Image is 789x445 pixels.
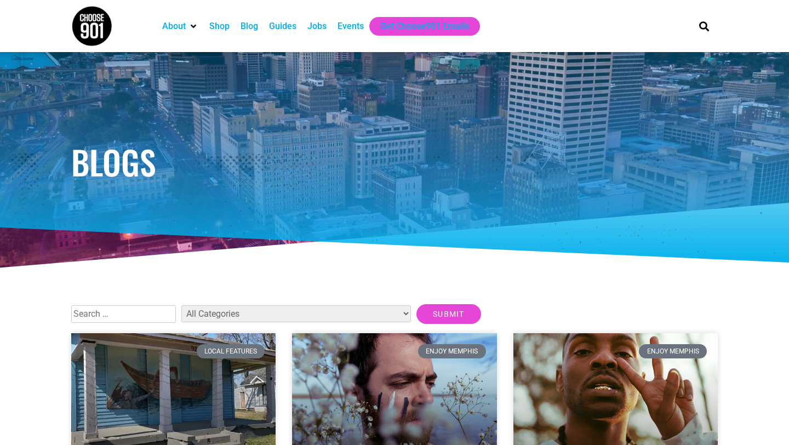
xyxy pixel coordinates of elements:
[197,344,265,358] div: Local Features
[380,20,469,33] a: Get Choose901 Emails
[269,20,296,33] a: Guides
[157,17,204,36] div: About
[209,20,230,33] a: Shop
[416,304,481,324] input: Submit
[71,145,718,178] h1: Blogs
[71,305,176,323] input: Search …
[639,344,707,358] div: Enjoy Memphis
[307,20,327,33] a: Jobs
[338,20,364,33] a: Events
[418,344,486,358] div: Enjoy Memphis
[157,17,681,36] nav: Main nav
[162,20,186,33] a: About
[241,20,258,33] a: Blog
[695,17,713,35] div: Search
